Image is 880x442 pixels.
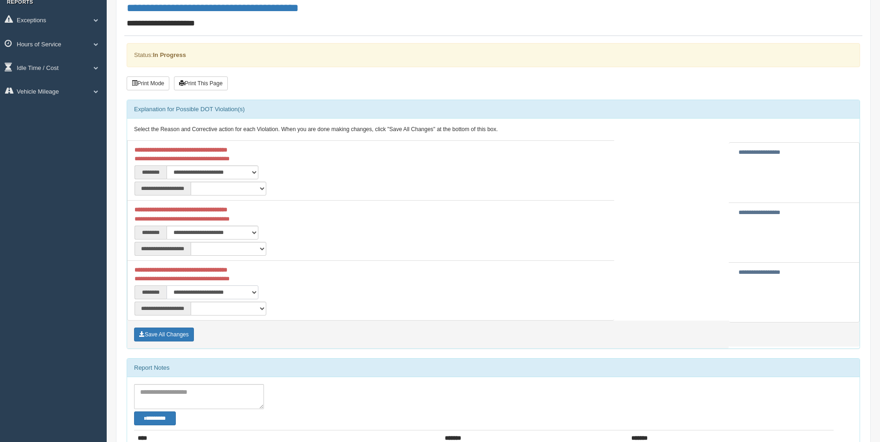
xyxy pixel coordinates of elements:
[127,43,860,67] div: Status:
[127,119,860,141] div: Select the Reason and Corrective action for each Violation. When you are done making changes, cli...
[127,359,860,377] div: Report Notes
[127,100,860,119] div: Explanation for Possible DOT Violation(s)
[134,411,176,425] button: Change Filter Options
[134,328,194,341] button: Save
[153,51,186,58] strong: In Progress
[127,76,169,90] button: Print Mode
[174,76,228,90] button: Print This Page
